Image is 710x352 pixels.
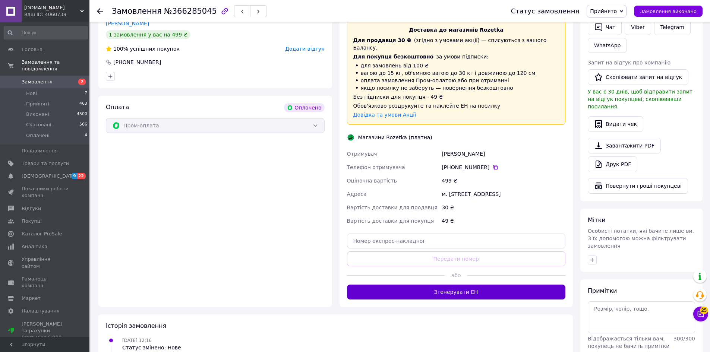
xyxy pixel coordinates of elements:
button: Повернути гроші покупцеві [588,178,688,194]
span: 100% [113,46,128,52]
li: якщо посилку не заберуть — повернення безкоштовно [353,84,559,92]
span: Вартість доставки для покупця [347,218,434,224]
button: Чат з покупцем25 [693,307,708,321]
div: Оплачено [284,103,324,112]
span: Замовлення виконано [640,9,697,14]
span: Замовлення [22,79,53,85]
span: 25 [700,306,708,314]
button: Замовлення виконано [634,6,703,17]
a: Завантажити PDF [588,138,661,153]
a: Telegram [654,19,691,35]
div: [PERSON_NAME] [440,147,567,161]
div: Статус замовлення [511,7,580,15]
span: 9 [71,173,77,179]
div: 30 ₴ [440,201,567,214]
span: Аналітика [22,243,47,250]
span: Оплачені [26,132,50,139]
div: (згідно з умовами акції) — списуються з вашого Балансу. [353,37,559,51]
span: Особисті нотатки, які бачите лише ви. З їх допомогою можна фільтрувати замовлення [588,228,694,249]
span: Відгуки [22,205,41,212]
span: Прийнято [590,8,617,14]
div: Статус змінено: Нове [122,344,181,351]
button: Згенерувати ЕН [347,285,566,299]
li: для замовлень від 100 ₴ [353,62,559,69]
input: Пошук [4,26,88,39]
span: Телефон отримувача [347,164,405,170]
span: Повідомлення [22,148,58,154]
span: Товари та послуги [22,160,69,167]
span: Прийняті [26,101,49,107]
span: Для продавця 30 ₴ [353,37,411,43]
li: оплата замовлення Пром-оплатою або при отриманні [353,77,559,84]
button: Скопіювати запит на відгук [588,69,688,85]
a: Viber [625,19,651,35]
a: Друк PDF [588,156,637,172]
span: Для покупця безкоштовно [353,54,434,60]
span: №366285045 [164,7,217,16]
div: м. [STREET_ADDRESS] [440,187,567,201]
div: Prom мікс 6 000 [22,334,69,341]
div: Ваш ID: 4060739 [24,11,89,18]
span: Гаманець компанії [22,276,69,289]
span: Налаштування [22,308,60,314]
div: [PHONE_NUMBER] [442,164,565,171]
div: 1 замовлення у вас на 499 ₴ [106,30,190,39]
span: Замовлення та повідомлення [22,59,89,72]
span: Мітки [588,216,606,223]
span: Історія замовлення [106,322,166,329]
div: 49 ₴ [440,214,567,228]
span: Замовлення [112,7,162,16]
span: Отримувач [347,151,377,157]
span: 566 [79,121,87,128]
span: Додати відгук [285,46,324,52]
div: 499 ₴ [440,174,567,187]
div: Обов'язково роздрукуйте та наклейте ЕН на посилку [353,102,559,110]
span: [DATE] 12:16 [122,338,152,343]
span: 7 [78,79,86,85]
span: Скасовані [26,121,51,128]
span: 22 [77,173,86,179]
span: Вартість доставки для продавця [347,204,438,210]
span: Оплата [106,104,129,111]
span: Управління сайтом [22,256,69,269]
div: успішних покупок [106,45,180,53]
span: Виконані [26,111,49,118]
span: Доставка до магазинів Rozetka [409,27,504,33]
a: WhatsApp [588,38,627,53]
span: або [445,272,467,279]
span: Покупці [22,218,42,225]
span: Примітки [588,287,617,294]
div: [PHONE_NUMBER] [113,58,162,66]
span: Адреса [347,191,367,197]
div: Повернутися назад [97,7,103,15]
span: 7 [85,90,87,97]
div: Магазини Rozetka (платна) [356,134,434,141]
div: за умови підписки: [353,53,559,60]
span: Оціночна вартість [347,178,397,184]
span: У вас є 30 днів, щоб відправити запит на відгук покупцеві, скопіювавши посилання. [588,89,692,110]
span: BigSmile.UA [24,4,80,11]
a: [PERSON_NAME] [106,20,149,26]
li: вагою до 15 кг, об'ємною вагою до 30 кг і довжиною до 120 см [353,69,559,77]
span: 4 [85,132,87,139]
button: Чат [588,19,622,35]
div: Без підписки для покупця - 49 ₴ [353,93,559,101]
a: Довідка та умови Акції [353,112,416,118]
span: Показники роботи компанії [22,185,69,199]
button: Видати чек [588,116,643,132]
span: Каталог ProSale [22,231,62,237]
span: Нові [26,90,37,97]
input: Номер експрес-накладної [347,234,566,248]
span: [DEMOGRAPHIC_DATA] [22,173,77,180]
span: Головна [22,46,42,53]
span: 300 / 300 [673,336,695,342]
span: Відображається тільки вам, покупець не бачить примітки [588,336,669,349]
span: 4500 [77,111,87,118]
span: Маркет [22,295,41,302]
span: Запит на відгук про компанію [588,60,670,66]
span: 463 [79,101,87,107]
span: [PERSON_NAME] та рахунки [22,321,69,341]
